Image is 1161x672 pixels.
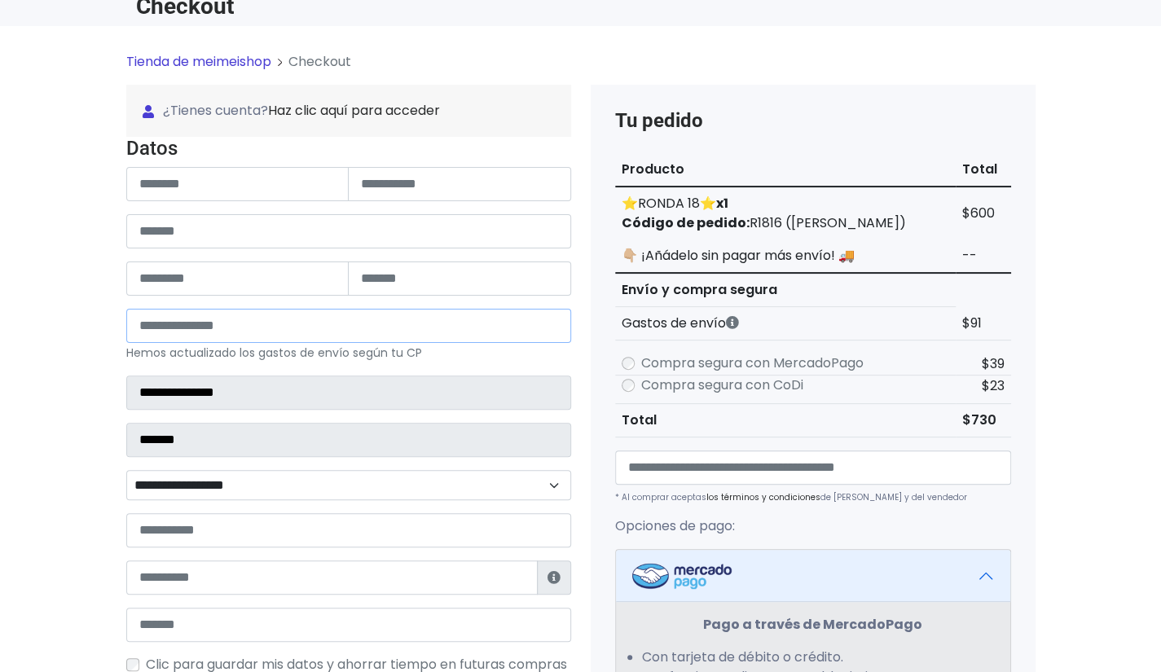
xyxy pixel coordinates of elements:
[642,648,984,667] li: Con tarjeta de débito o crédito.
[622,213,949,233] p: R1816 ([PERSON_NAME])
[982,376,1005,395] span: $23
[716,194,728,213] strong: x1
[615,516,1011,536] p: Opciones de pago:
[615,491,1011,503] p: * Al comprar aceptas de [PERSON_NAME] y del vendedor
[703,615,922,634] strong: Pago a través de MercadoPago
[641,376,803,395] label: Compra segura con CoDi
[956,307,1011,340] td: $91
[615,404,956,437] th: Total
[632,563,732,589] img: Mercadopago Logo
[615,109,1011,133] h4: Tu pedido
[143,101,555,121] span: ¿Tienes cuenta?
[268,101,440,120] a: Haz clic aquí para acceder
[622,213,750,232] strong: Código de pedido:
[615,187,956,239] td: ⭐RONDA 18⭐
[615,307,956,340] th: Gastos de envío
[726,316,739,329] i: Los gastos de envío dependen de códigos postales. ¡Te puedes llevar más productos en un solo envío !
[706,491,820,503] a: los términos y condiciones
[126,52,1036,85] nav: breadcrumb
[548,571,561,584] i: Estafeta lo usará para ponerse en contacto en caso de tener algún problema con el envío
[126,137,571,160] h4: Datos
[982,354,1005,373] span: $39
[271,52,351,72] li: Checkout
[956,187,1011,239] td: $600
[615,273,956,307] th: Envío y compra segura
[615,153,956,187] th: Producto
[956,153,1011,187] th: Total
[126,345,422,361] small: Hemos actualizado los gastos de envío según tu CP
[126,52,271,71] a: Tienda de meimeishop
[615,239,956,273] td: 👇🏼 ¡Añádelo sin pagar más envío! 🚚
[956,404,1011,437] td: $730
[956,239,1011,273] td: --
[641,354,864,373] label: Compra segura con MercadoPago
